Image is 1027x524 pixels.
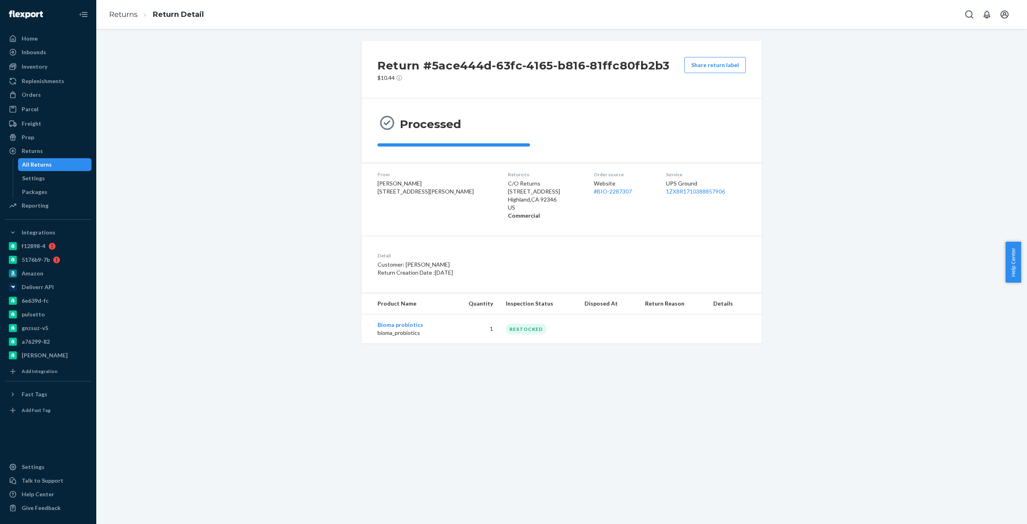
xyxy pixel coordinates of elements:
div: Orders [22,91,41,99]
th: Product Name [361,293,451,314]
div: Replenishments [22,77,64,85]
div: Settings [22,463,45,471]
div: Website [594,179,653,196]
p: C/O Returns [508,179,581,188]
div: Settings [22,174,45,182]
a: Packages [18,186,92,198]
a: Reporting [5,199,91,212]
a: All Returns [18,158,92,171]
td: 1 [451,314,499,344]
div: Prep [22,133,34,141]
button: Share return label [684,57,746,73]
div: Returns [22,147,43,155]
button: Open account menu [997,6,1013,22]
div: Talk to Support [22,477,63,485]
h2: Return #5ace444d-63fc-4165-b816-81ffc80fb2b3 [378,57,670,74]
div: 6e639d-fc [22,297,49,305]
dt: Detail [378,252,599,259]
a: a76299-82 [5,335,91,348]
p: [STREET_ADDRESS] [508,188,581,196]
h3: Processed [400,117,461,131]
a: gnzsuz-v5 [5,322,91,334]
a: Add Integration [5,365,91,378]
dt: From [378,171,495,178]
div: Freight [22,120,41,128]
div: Parcel [22,105,39,113]
a: Add Fast Tag [5,404,91,417]
div: Help Center [22,490,54,498]
div: a76299-82 [22,338,50,346]
button: Help Center [1005,242,1021,283]
a: [PERSON_NAME] [5,349,91,362]
a: #BIO-2287307 [594,188,632,195]
a: Returns [109,10,138,19]
div: Inventory [22,63,47,71]
div: pulsetto [22,310,45,318]
div: [PERSON_NAME] [22,351,68,359]
div: Integrations [22,228,55,237]
a: Talk to Support [5,474,91,487]
a: Inventory [5,60,91,73]
a: Inbounds [5,46,91,59]
p: $10.44 [378,74,670,82]
strong: Commercial [508,212,540,219]
ol: breadcrumbs [103,3,210,27]
a: Settings [5,461,91,473]
a: Deliverr API [5,281,91,294]
div: 5176b9-7b [22,256,50,264]
a: 5176b9-7b [5,253,91,266]
img: Flexport logo [9,10,43,18]
div: All Returns [22,161,52,169]
div: Give Feedback [22,504,61,512]
button: Give Feedback [5,502,91,514]
a: Replenishments [5,75,91,88]
a: Help Center [5,488,91,501]
button: Open notifications [979,6,995,22]
div: Reporting [22,202,49,210]
p: Highland , CA 92346 [508,196,581,204]
th: Disposed At [578,293,638,314]
a: Orders [5,88,91,101]
div: RESTOCKED [506,324,546,334]
a: Amazon [5,267,91,280]
dt: Return to [508,171,581,178]
th: Inspection Status [499,293,578,314]
a: pulsetto [5,308,91,321]
th: Quantity [451,293,499,314]
a: Bioma probiotics [378,321,423,328]
a: Freight [5,117,91,130]
dt: Service [666,171,746,178]
div: Fast Tags [22,390,47,398]
div: Amazon [22,269,43,277]
a: Parcel [5,103,91,116]
a: f12898-4 [5,240,91,253]
button: Fast Tags [5,388,91,401]
a: Prep [5,131,91,144]
div: Deliverr API [22,283,54,291]
a: Returns [5,145,91,157]
div: Add Integration [22,368,57,375]
div: f12898-4 [22,242,45,250]
p: Customer: [PERSON_NAME] [378,261,599,269]
a: Return Detail [153,10,204,19]
span: [PERSON_NAME] [STREET_ADDRESS][PERSON_NAME] [378,180,474,195]
span: UPS Ground [666,180,697,187]
th: Return Reason [639,293,707,314]
a: 1ZX8R1710388857906 [666,188,725,195]
a: Settings [18,172,92,185]
button: Open Search Box [961,6,977,22]
div: gnzsuz-v5 [22,324,48,332]
p: Return Creation Date : [DATE] [378,269,599,277]
div: Inbounds [22,48,46,56]
div: Add Fast Tag [22,407,51,414]
button: Close Navigation [75,6,91,22]
p: bioma_probiotics [378,329,444,337]
div: Packages [22,188,47,196]
dt: Order source [594,171,653,178]
p: US [508,204,581,212]
button: Integrations [5,226,91,239]
a: 6e639d-fc [5,294,91,307]
th: Details [707,293,762,314]
div: Home [22,35,38,43]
